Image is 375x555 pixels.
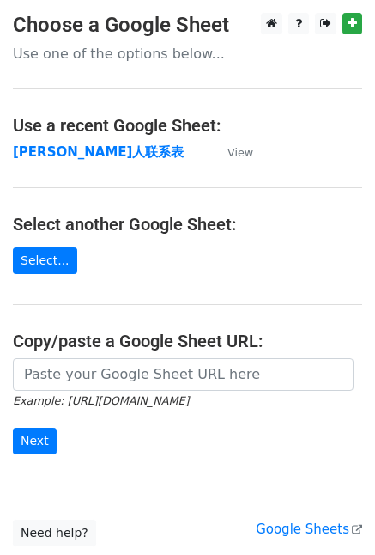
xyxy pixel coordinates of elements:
small: View [227,146,253,159]
a: [PERSON_NAME]人联系表 [13,144,184,160]
a: View [210,144,253,160]
h3: Choose a Google Sheet [13,13,362,38]
p: Use one of the options below... [13,45,362,63]
a: Select... [13,247,77,274]
a: Google Sheets [256,521,362,537]
a: Need help? [13,520,96,546]
h4: Use a recent Google Sheet: [13,115,362,136]
input: Paste your Google Sheet URL here [13,358,354,391]
small: Example: [URL][DOMAIN_NAME] [13,394,189,407]
h4: Copy/paste a Google Sheet URL: [13,331,362,351]
input: Next [13,428,57,454]
h4: Select another Google Sheet: [13,214,362,235]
